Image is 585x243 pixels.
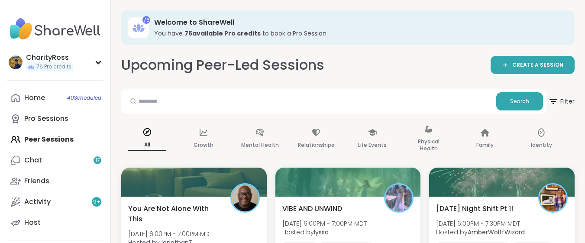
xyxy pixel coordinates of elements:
p: Family [476,140,494,150]
img: JonathanT [232,185,259,211]
span: [DATE] 6:00PM - 7:00PM MDT [282,219,367,228]
a: Host [7,212,103,233]
img: lyssa [385,185,412,211]
span: Filter [548,91,575,112]
div: CharityRoss [26,53,73,62]
button: Filter [548,89,575,114]
p: Mental Health [241,140,279,150]
span: 9 + [93,198,100,206]
a: Chat17 [7,150,103,171]
div: Host [24,218,41,227]
div: Pro Sessions [24,114,68,123]
div: Friends [24,176,49,186]
h2: Upcoming Peer-Led Sessions [121,55,324,75]
img: AmberWolffWizard [540,185,566,211]
div: Activity [24,197,51,207]
a: CREATE A SESSION [491,56,575,74]
p: Identity [531,140,552,150]
span: CREATE A SESSION [512,62,563,69]
b: lyssa [314,228,329,237]
div: Chat [24,156,42,165]
a: Friends [7,171,103,191]
img: CharityRoss [9,55,23,69]
p: Physical Health [410,136,448,154]
div: 76 [142,16,150,24]
span: You Are Not Alone With This [128,204,221,224]
a: Home40Scheduled [7,87,103,108]
img: ShareWell Nav Logo [7,14,103,44]
span: [DATE] 6:00PM - 7:00PM MDT [128,230,213,238]
p: Growth [194,140,213,150]
span: 17 [95,157,100,164]
span: Search [510,97,529,105]
p: Life Events [358,140,387,150]
h3: Welcome to ShareWell [154,18,562,27]
p: All [128,139,166,151]
div: Home [24,93,45,103]
span: [DATE] Night Shift Pt 1! [436,204,513,214]
span: 40 Scheduled [67,94,101,101]
h3: You have to book a Pro Session. [154,29,562,38]
span: Hosted by [282,228,367,237]
a: Activity9+ [7,191,103,212]
button: Search [496,92,543,110]
span: VIBE AND UNWIND [282,204,342,214]
p: Relationships [298,140,334,150]
span: [DATE] 6:00PM - 7:30PM MDT [436,219,525,228]
b: AmberWolffWizard [468,228,525,237]
span: 76 Pro credits [36,63,71,71]
b: 76 available Pro credit s [184,29,261,38]
span: Hosted by [436,228,525,237]
a: Pro Sessions [7,108,103,129]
